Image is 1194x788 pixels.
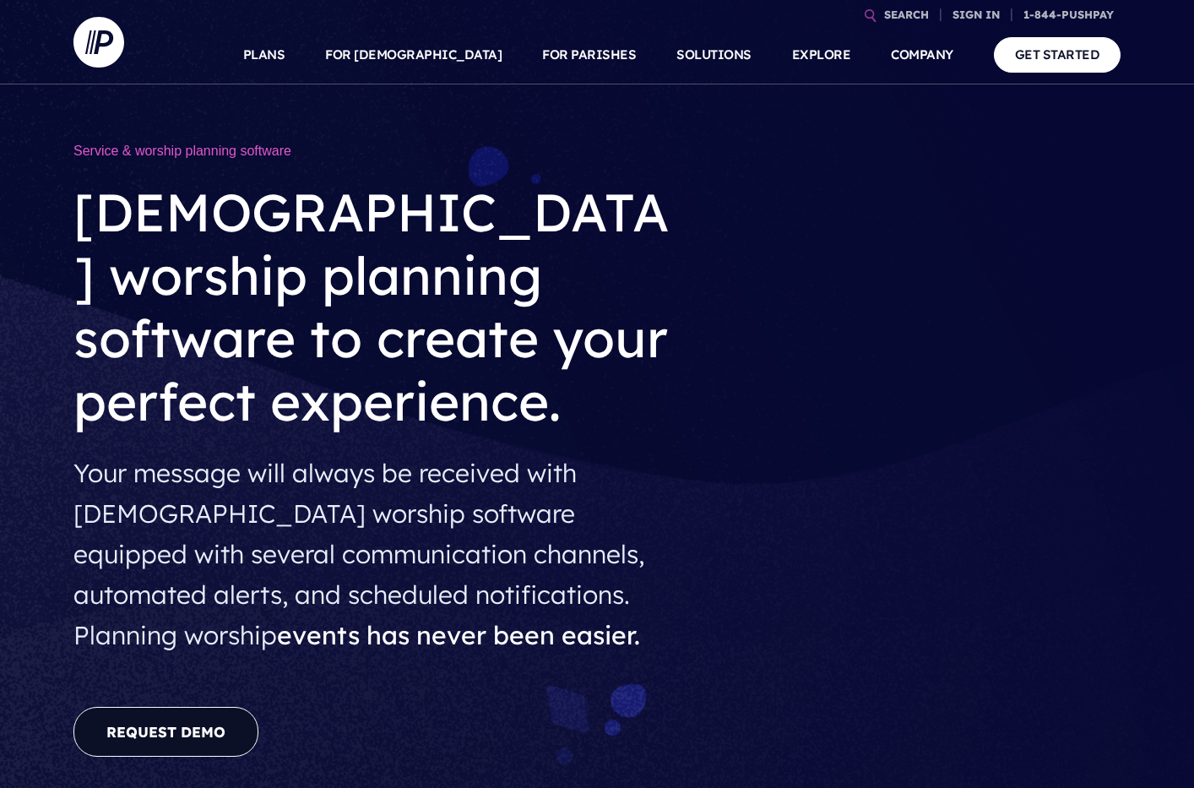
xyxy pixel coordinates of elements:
a: FOR [DEMOGRAPHIC_DATA] [325,25,502,84]
a: EXPLORE [792,25,851,84]
a: GET STARTED [994,37,1121,72]
h1: Service & worship planning software [73,135,673,167]
a: COMPANY [891,25,953,84]
span: events has never been easier. [277,619,640,651]
a: PLANS [243,25,285,84]
h2: [DEMOGRAPHIC_DATA] worship planning software to create your perfect experience. [73,167,673,446]
a: SOLUTIONS [676,25,752,84]
h4: Your message will always be received with [DEMOGRAPHIC_DATA] worship software equipped with sever... [73,446,673,662]
a: REQUEST DEMO [73,707,258,757]
a: FOR PARISHES [542,25,636,84]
